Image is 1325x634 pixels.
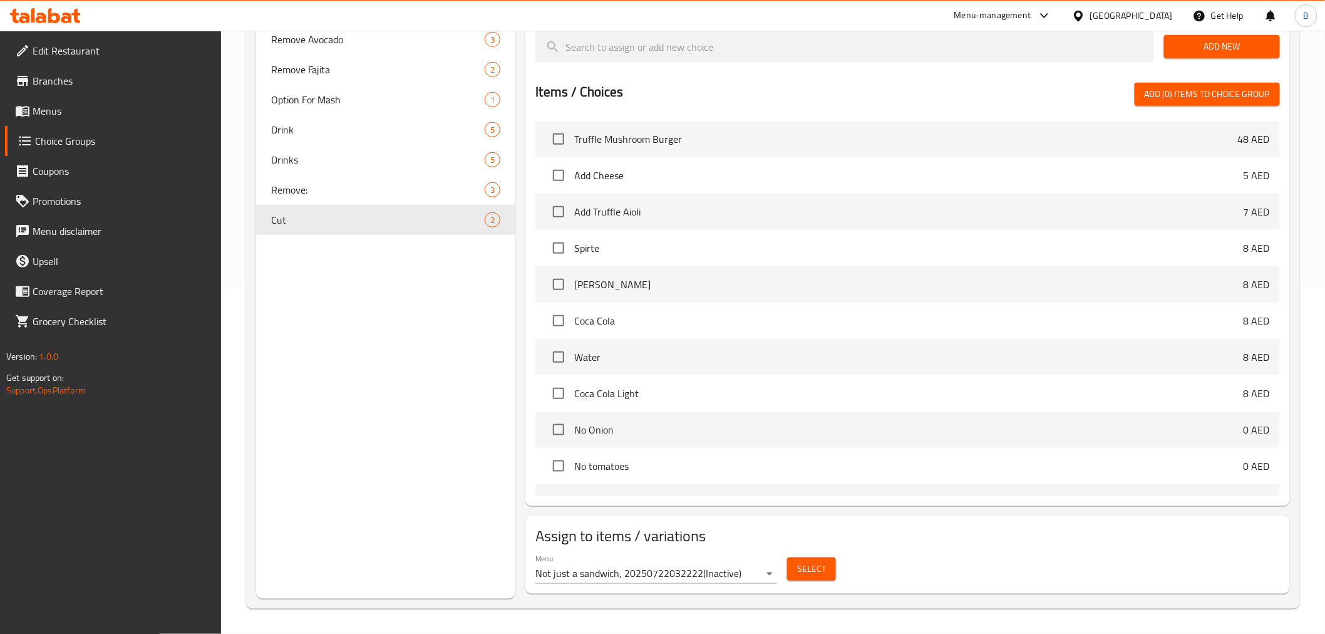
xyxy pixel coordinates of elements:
[256,24,516,55] div: Remove Avocado3
[5,246,221,276] a: Upsell
[485,154,500,166] span: 5
[574,495,1243,510] span: No Lettuce
[5,186,221,216] a: Promotions
[6,348,37,365] span: Version:
[485,32,500,47] div: Choices
[574,422,1243,437] span: No Onion
[1244,313,1270,328] p: 8 AED
[1244,495,1270,510] p: 0 AED
[271,212,485,227] span: Cut
[5,36,221,66] a: Edit Restaurant
[6,370,64,386] span: Get support on:
[271,122,485,137] span: Drink
[6,382,86,398] a: Support.OpsPlatform
[485,182,500,197] div: Choices
[535,526,1279,546] h2: Assign to items / variations
[1244,168,1270,183] p: 5 AED
[33,224,211,239] span: Menu disclaimer
[574,277,1243,292] span: [PERSON_NAME]
[271,32,485,47] span: Remove Avocado
[256,145,516,175] div: Drinks5
[1238,132,1270,147] p: 48 AED
[5,156,221,186] a: Coupons
[545,199,572,225] span: Select choice
[535,31,1154,63] input: search
[1244,386,1270,401] p: 8 AED
[574,386,1243,401] span: Coca Cola Light
[1244,350,1270,365] p: 8 AED
[5,216,221,246] a: Menu disclaimer
[33,43,211,58] span: Edit Restaurant
[545,453,572,479] span: Select choice
[485,124,500,136] span: 5
[787,558,836,581] button: Select
[1135,83,1280,106] button: Add (0) items to choice group
[5,66,221,96] a: Branches
[574,459,1243,474] span: No tomatoes
[5,96,221,126] a: Menus
[1244,241,1270,256] p: 8 AED
[1174,39,1270,55] span: Add New
[485,122,500,137] div: Choices
[271,152,485,167] span: Drinks
[1244,204,1270,219] p: 7 AED
[574,350,1243,365] span: Water
[256,85,516,115] div: Option For Mash1
[1145,86,1270,102] span: Add (0) items to choice group
[485,212,500,227] div: Choices
[271,182,485,197] span: Remove:
[33,314,211,329] span: Grocery Checklist
[1090,9,1173,23] div: [GEOGRAPHIC_DATA]
[545,344,572,370] span: Select choice
[485,184,500,196] span: 3
[574,241,1243,256] span: Spirte
[574,168,1243,183] span: Add Cheese
[33,164,211,179] span: Coupons
[485,94,500,106] span: 1
[33,194,211,209] span: Promotions
[797,561,826,577] span: Select
[271,62,485,77] span: Remove Fajita
[1244,277,1270,292] p: 8 AED
[574,204,1243,219] span: Add Truffle Aioli
[545,235,572,261] span: Select choice
[535,555,554,563] label: Menu
[5,126,221,156] a: Choice Groups
[954,8,1031,23] div: Menu-management
[33,284,211,299] span: Coverage Report
[574,132,1237,147] span: Truffle Mushroom Burger
[485,34,500,46] span: 3
[35,133,211,148] span: Choice Groups
[485,62,500,77] div: Choices
[545,271,572,298] span: Select choice
[1303,9,1309,23] span: B
[545,380,572,407] span: Select choice
[1244,422,1270,437] p: 0 AED
[535,83,623,101] h2: Items / Choices
[1164,35,1280,58] button: Add New
[545,489,572,516] span: Select choice
[256,175,516,205] div: Remove:3
[5,276,221,306] a: Coverage Report
[535,564,776,584] div: Not just a sandwich, 20250722032222(Inactive)
[271,92,485,107] span: Option For Mash
[485,214,500,226] span: 2
[485,64,500,76] span: 2
[545,417,572,443] span: Select choice
[1244,459,1270,474] p: 0 AED
[33,103,211,118] span: Menus
[574,313,1243,328] span: Coca Cola
[256,115,516,145] div: Drink5
[485,92,500,107] div: Choices
[545,308,572,334] span: Select choice
[256,205,516,235] div: Cut2
[5,306,221,336] a: Grocery Checklist
[33,254,211,269] span: Upsell
[256,55,516,85] div: Remove Fajita2
[39,348,58,365] span: 1.0.0
[545,162,572,189] span: Select choice
[33,73,211,88] span: Branches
